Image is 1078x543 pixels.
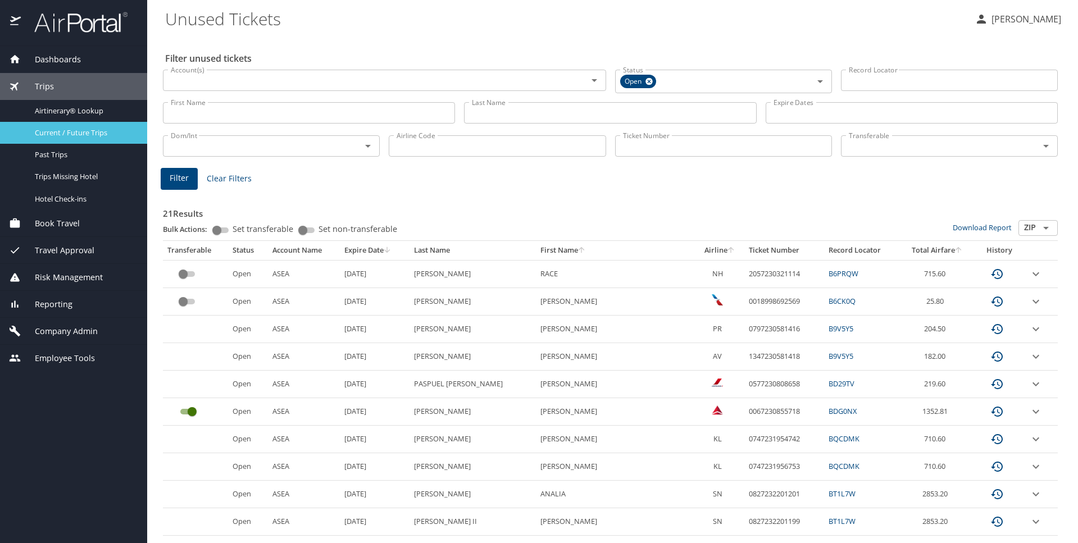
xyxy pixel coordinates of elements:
span: NH [712,268,723,279]
th: Status [228,241,267,260]
td: ASEA [268,343,340,371]
a: BT1L7W [829,489,856,499]
button: expand row [1029,267,1043,281]
h1: Unused Tickets [165,1,966,36]
th: Last Name [410,241,536,260]
td: [PERSON_NAME] [410,316,536,343]
td: Open [228,316,267,343]
td: Open [228,481,267,508]
button: expand row [1029,405,1043,418]
button: expand row [1029,350,1043,363]
button: expand row [1029,460,1043,473]
th: First Name [536,241,695,260]
td: 2853.20 [900,508,974,536]
td: [PERSON_NAME] [536,426,695,453]
img: airportal-logo.png [22,11,128,33]
td: [PERSON_NAME] [410,288,536,316]
td: 0827232201201 [744,481,824,508]
img: Air France [712,377,723,388]
td: ASEA [268,288,340,316]
td: 0577230808658 [744,371,824,398]
td: [DATE] [340,288,410,316]
button: Open [586,72,602,88]
td: [DATE] [340,343,410,371]
span: Filter [170,171,189,185]
td: Open [228,260,267,288]
button: expand row [1029,322,1043,336]
td: [DATE] [340,316,410,343]
td: Open [228,426,267,453]
h3: 21 Results [163,200,1058,220]
td: ASEA [268,426,340,453]
td: PASPUEL [PERSON_NAME] [410,371,536,398]
span: Reporting [21,298,72,311]
th: Expire Date [340,241,410,260]
td: Open [228,508,267,536]
span: KL [713,461,722,471]
td: [DATE] [340,260,410,288]
div: Transferable [167,245,224,255]
span: Trips [21,80,54,93]
img: VxQ0i4AAAAASUVORK5CYII= [712,404,723,416]
td: Open [228,288,267,316]
td: ASEA [268,453,340,481]
td: 0827232201199 [744,508,824,536]
span: Trips Missing Hotel [35,171,134,182]
a: B9V5Y5 [829,323,853,334]
span: Set transferable [233,225,293,233]
button: sort [727,247,735,254]
a: B9V5Y5 [829,351,853,361]
td: 219.60 [900,371,974,398]
td: RACE [536,260,695,288]
td: [PERSON_NAME] [410,398,536,426]
a: BT1L7W [829,516,856,526]
td: Open [228,371,267,398]
div: Open [620,75,656,88]
td: Open [228,453,267,481]
td: ASEA [268,481,340,508]
td: 1352.81 [900,398,974,426]
td: 0797230581416 [744,316,824,343]
span: Book Travel [21,217,80,230]
button: Open [812,74,828,89]
td: 0747231954742 [744,426,824,453]
span: Risk Management [21,271,103,284]
h2: Filter unused tickets [165,49,1060,67]
td: 0747231956753 [744,453,824,481]
td: 1347230581418 [744,343,824,371]
span: SN [713,489,722,499]
a: BQCDMK [829,434,859,444]
img: wUYAEN7r47F0eX+AAAAAElFTkSuQmCC [712,294,723,305]
span: Employee Tools [21,352,95,364]
p: [PERSON_NAME] [988,12,1061,26]
button: [PERSON_NAME] [970,9,1066,29]
td: 204.50 [900,316,974,343]
span: AV [713,351,722,361]
a: BQCDMK [829,461,859,471]
button: Open [1038,220,1054,236]
span: SN [713,516,722,526]
a: B6PRQW [829,268,858,279]
td: [PERSON_NAME] [410,481,536,508]
td: [PERSON_NAME] [410,453,536,481]
td: ASEA [268,398,340,426]
td: [DATE] [340,398,410,426]
a: BD29TV [829,378,854,389]
td: [PERSON_NAME] [410,426,536,453]
button: Open [1038,138,1054,154]
th: Record Locator [824,241,900,260]
button: Filter [161,168,198,190]
button: Clear Filters [202,168,256,189]
span: Set non-transferable [319,225,397,233]
td: [PERSON_NAME] [536,343,695,371]
td: ASEA [268,260,340,288]
button: sort [384,247,392,254]
span: PR [713,323,722,334]
td: Open [228,398,267,426]
a: BDG0NX [829,406,857,416]
td: [PERSON_NAME] [536,508,695,536]
td: [PERSON_NAME] [536,371,695,398]
td: 0018998692569 [744,288,824,316]
button: expand row [1029,515,1043,528]
button: expand row [1029,377,1043,391]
